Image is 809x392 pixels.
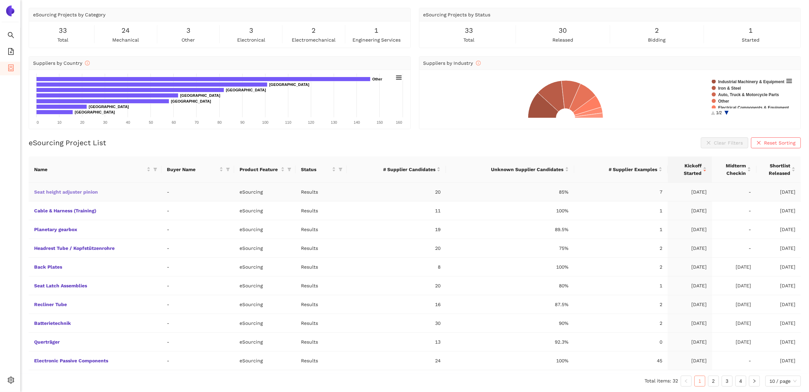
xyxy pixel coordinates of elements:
[574,351,668,370] td: 45
[712,201,756,220] td: -
[295,156,347,183] th: this column's title is Status,this column is sortable
[668,314,712,333] td: [DATE]
[167,166,218,173] span: Buyer Name
[645,376,678,387] li: Total items: 32
[347,156,446,183] th: this column's title is # Supplier Candidates,this column is sortable
[295,201,347,220] td: Results
[217,120,221,124] text: 80
[756,220,801,239] td: [DATE]
[756,140,761,146] span: close
[234,351,295,370] td: eSourcing
[312,25,316,36] span: 2
[701,137,748,148] button: closeClear Filters
[694,376,705,387] li: 1
[85,61,90,65] span: info-circle
[337,164,344,175] span: filter
[161,333,234,351] td: -
[347,314,446,333] td: 30
[161,183,234,201] td: -
[374,25,378,36] span: 1
[354,120,360,124] text: 140
[126,120,130,124] text: 40
[756,183,801,201] td: [DATE]
[153,167,157,171] span: filter
[762,162,790,177] span: Shortlist Released
[295,276,347,295] td: Results
[34,166,145,173] span: Name
[186,25,190,36] span: 3
[161,295,234,314] td: -
[668,239,712,258] td: [DATE]
[716,110,722,115] text: 1/2
[446,156,574,183] th: this column's title is Unknown Supplier Candidates,this column is sortable
[152,164,159,175] span: filter
[161,201,234,220] td: -
[57,36,68,44] span: total
[240,166,279,173] span: Product Feature
[75,110,115,114] text: [GEOGRAPHIC_DATA]
[668,201,712,220] td: [DATE]
[574,258,668,276] td: 2
[446,258,574,276] td: 100%
[308,120,314,124] text: 120
[161,220,234,239] td: -
[240,120,244,124] text: 90
[648,36,666,44] span: bidding
[708,376,719,387] li: 2
[574,183,668,201] td: 7
[574,156,668,183] th: this column's title is # Supplier Examples,this column is sortable
[718,92,779,97] text: Auto, Truck & Motorcycle Parts
[574,239,668,258] td: 2
[234,258,295,276] td: eSourcing
[112,36,139,44] span: mechanical
[285,120,291,124] text: 110
[423,60,481,66] span: Suppliers by Industry
[171,99,211,103] text: [GEOGRAPHIC_DATA]
[446,276,574,295] td: 80%
[295,220,347,239] td: Results
[756,156,801,183] th: this column's title is Shortlist Released,this column is sortable
[668,258,712,276] td: [DATE]
[580,166,657,173] span: # Supplier Examples
[8,374,14,388] span: setting
[8,46,14,59] span: file-add
[33,12,105,17] span: eSourcing Projects by Category
[194,120,199,124] text: 70
[446,351,574,370] td: 100%
[684,379,688,383] span: left
[295,351,347,370] td: Results
[347,239,446,258] td: 20
[463,36,474,44] span: total
[226,167,230,171] span: filter
[718,162,746,177] span: Midterm Checkin
[5,5,16,16] img: Logo
[182,36,195,44] span: other
[446,183,574,201] td: 85%
[574,276,668,295] td: 1
[234,156,295,183] th: this column's title is Product Feature,this column is sortable
[103,120,107,124] text: 30
[574,220,668,239] td: 1
[347,220,446,239] td: 19
[708,376,719,386] a: 2
[668,295,712,314] td: [DATE]
[712,183,756,201] td: -
[769,376,797,386] span: 10 / page
[8,62,14,76] span: container
[668,333,712,351] td: [DATE]
[712,156,756,183] th: this column's title is Midterm Checkin,this column is sortable
[722,376,732,386] a: 3
[695,376,705,386] a: 1
[749,25,753,36] span: 1
[712,258,756,276] td: [DATE]
[295,314,347,333] td: Results
[736,376,746,386] a: 4
[234,183,295,201] td: eSourcing
[552,36,573,44] span: released
[765,376,801,387] div: Page Size
[347,351,446,370] td: 24
[712,239,756,258] td: -
[446,314,574,333] td: 90%
[161,351,234,370] td: -
[8,29,14,43] span: search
